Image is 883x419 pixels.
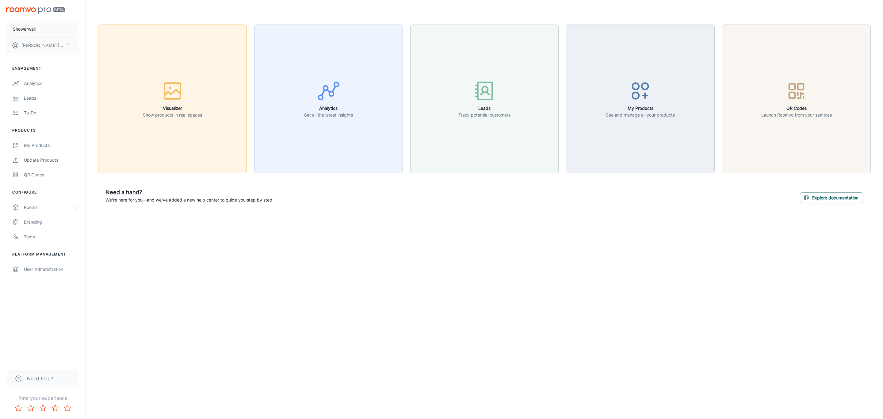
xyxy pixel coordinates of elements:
[566,25,715,173] button: My ProductsSee and manage all your products
[24,233,79,240] div: Texts
[761,105,832,112] h6: QR Codes
[800,192,863,203] button: Explore documentation
[800,194,863,200] a: Explore documentation
[24,142,79,149] div: My Products
[105,197,273,203] p: We're here for you—and we've added a new help center to guide you step by step.
[143,112,202,118] p: Show products in real spaces
[606,112,675,118] p: See and manage all your products
[410,25,559,173] button: LeadsTrack potential customers
[254,25,403,173] button: AnalyticsGet all the latest insights
[105,188,273,197] h6: Need a hand?
[143,105,202,112] h6: Visualizer
[458,105,510,112] h6: Leads
[606,105,675,112] h6: My Products
[24,171,79,178] div: QR Codes
[13,26,36,33] p: Showerwall
[24,157,79,163] div: Update Products
[98,25,247,173] button: VisualizerShow products in real spaces
[24,80,79,87] div: Analytics
[24,204,75,211] div: Rooms
[21,42,65,49] p: [PERSON_NAME] [PERSON_NAME]
[566,95,715,102] a: My ProductsSee and manage all your products
[6,7,65,14] img: Roomvo PRO Beta
[304,112,353,118] p: Get all the latest insights
[24,95,79,102] div: Leads
[458,112,510,118] p: Track potential customers
[6,21,79,37] button: Showerwall
[6,37,79,53] button: [PERSON_NAME] [PERSON_NAME]
[304,105,353,112] h6: Analytics
[24,110,79,116] div: To-do
[24,219,79,225] div: Branding
[410,95,559,102] a: LeadsTrack potential customers
[722,25,871,173] button: QR CodesLaunch Roomvo from your samples
[722,95,871,102] a: QR CodesLaunch Roomvo from your samples
[254,95,403,102] a: AnalyticsGet all the latest insights
[761,112,832,118] p: Launch Roomvo from your samples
